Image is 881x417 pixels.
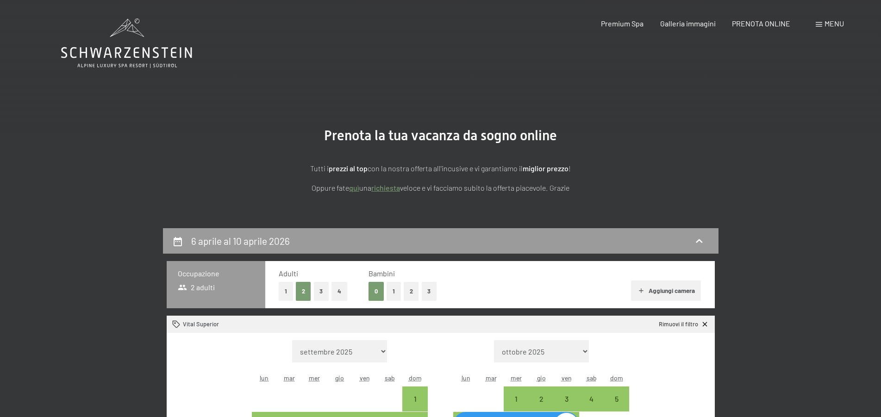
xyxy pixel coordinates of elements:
svg: Camera [172,320,180,328]
button: 0 [369,282,384,301]
strong: prezzi al top [329,164,368,173]
button: 2 [404,282,419,301]
strong: miglior prezzo [523,164,569,173]
button: 1 [387,282,401,301]
button: Aggiungi camera [631,280,701,301]
div: arrivo/check-in possibile [604,386,629,411]
button: 2 [296,282,311,301]
div: arrivo/check-in possibile [579,386,604,411]
abbr: lunedì [462,374,470,382]
a: Galleria immagini [660,19,716,28]
p: Tutti i con la nostra offerta all'incusive e vi garantiamo il ! [209,162,672,174]
div: Fri Apr 03 2026 [554,386,579,411]
abbr: venerdì [562,374,572,382]
abbr: lunedì [260,374,269,382]
div: arrivo/check-in possibile [504,386,529,411]
button: 3 [314,282,329,301]
abbr: venerdì [360,374,370,382]
h2: 6 aprile al 10 aprile 2026 [191,235,290,247]
abbr: mercoledì [511,374,522,382]
div: Sat Apr 04 2026 [579,386,604,411]
span: Adulti [279,269,298,278]
abbr: martedì [284,374,295,382]
abbr: domenica [409,374,422,382]
div: Sun Apr 05 2026 [604,386,629,411]
div: arrivo/check-in possibile [529,386,554,411]
button: 4 [331,282,347,301]
span: Bambini [369,269,395,278]
div: Vital Superior [172,320,219,329]
a: PRENOTA ONLINE [732,19,790,28]
a: quì [349,183,359,192]
button: 3 [422,282,437,301]
span: Menu [825,19,844,28]
abbr: domenica [610,374,623,382]
a: Rimuovi il filtro [659,320,709,329]
a: richiesta [371,183,400,192]
abbr: sabato [587,374,597,382]
p: Oppure fate una veloce e vi facciamo subito la offerta piacevole. Grazie [209,182,672,194]
h3: Occupazione [178,268,254,279]
button: 1 [279,282,293,301]
div: arrivo/check-in possibile [402,386,427,411]
abbr: mercoledì [309,374,320,382]
div: Wed Apr 01 2026 [504,386,529,411]
div: arrivo/check-in possibile [554,386,579,411]
div: Thu Apr 02 2026 [529,386,554,411]
abbr: martedì [486,374,497,382]
a: Premium Spa [601,19,644,28]
div: Sun Mar 01 2026 [402,386,427,411]
abbr: giovedì [335,374,344,382]
abbr: giovedì [537,374,546,382]
span: Prenota la tua vacanza da sogno online [324,127,557,143]
span: 2 adulti [178,282,215,293]
abbr: sabato [385,374,395,382]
